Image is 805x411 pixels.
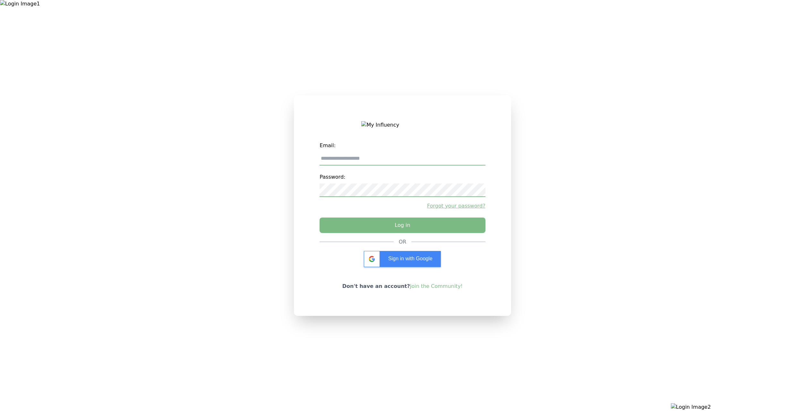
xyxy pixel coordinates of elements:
[320,171,485,183] label: Password:
[320,139,485,152] label: Email:
[320,202,485,210] a: Forgot your password?
[342,282,463,290] p: Don't have an account?
[671,403,805,411] img: Login Image2
[388,256,432,261] span: Sign in with Google
[399,238,407,246] div: OR
[364,251,441,267] div: Sign in with Google
[361,121,443,129] img: My Influency
[410,283,463,289] a: Join the Community!
[320,218,485,233] button: Log in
